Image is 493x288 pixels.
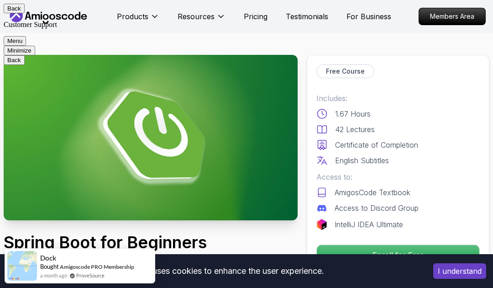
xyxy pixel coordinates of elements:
[4,36,26,46] button: Menu
[4,36,489,55] div: secondary
[4,46,35,55] button: Minimize
[4,4,489,29] div: primary
[7,5,21,12] span: Back
[7,37,22,44] span: Menu
[4,55,25,65] button: Back
[4,4,25,13] button: Back
[7,57,21,64] span: Back
[4,21,489,29] p: Customer Support
[7,47,31,54] span: Minimize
